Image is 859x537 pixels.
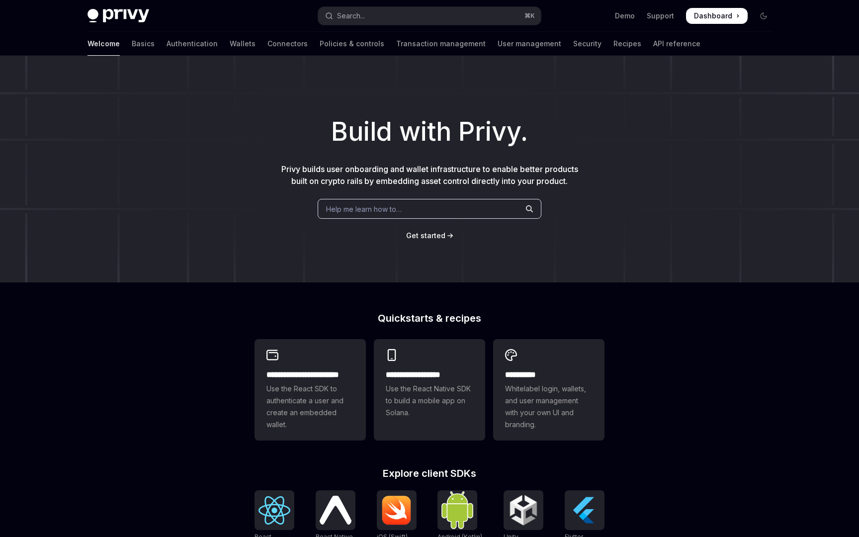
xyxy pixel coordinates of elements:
[686,8,748,24] a: Dashboard
[396,32,486,56] a: Transaction management
[255,313,604,323] h2: Quickstarts & recipes
[258,496,290,525] img: React
[756,8,772,24] button: Toggle dark mode
[337,10,365,22] div: Search...
[320,496,351,524] img: React Native
[653,32,700,56] a: API reference
[406,231,445,240] span: Get started
[87,9,149,23] img: dark logo
[255,468,604,478] h2: Explore client SDKs
[267,32,308,56] a: Connectors
[266,383,354,431] span: Use the React SDK to authenticate a user and create an embedded wallet.
[281,164,578,186] span: Privy builds user onboarding and wallet infrastructure to enable better products built on crypto ...
[647,11,674,21] a: Support
[569,494,601,526] img: Flutter
[505,383,593,431] span: Whitelabel login, wallets, and user management with your own UI and branding.
[167,32,218,56] a: Authentication
[573,32,601,56] a: Security
[16,112,843,151] h1: Build with Privy.
[386,383,473,419] span: Use the React Native SDK to build a mobile app on Solana.
[320,32,384,56] a: Policies & controls
[613,32,641,56] a: Recipes
[694,11,732,21] span: Dashboard
[615,11,635,21] a: Demo
[441,491,473,529] img: Android (Kotlin)
[498,32,561,56] a: User management
[318,7,541,25] button: Open search
[230,32,256,56] a: Wallets
[406,231,445,241] a: Get started
[493,339,604,441] a: **** *****Whitelabel login, wallets, and user management with your own UI and branding.
[524,12,535,20] span: ⌘ K
[374,339,485,441] a: **** **** **** ***Use the React Native SDK to build a mobile app on Solana.
[326,204,402,214] span: Help me learn how to…
[381,495,413,525] img: iOS (Swift)
[508,494,539,526] img: Unity
[132,32,155,56] a: Basics
[87,32,120,56] a: Welcome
